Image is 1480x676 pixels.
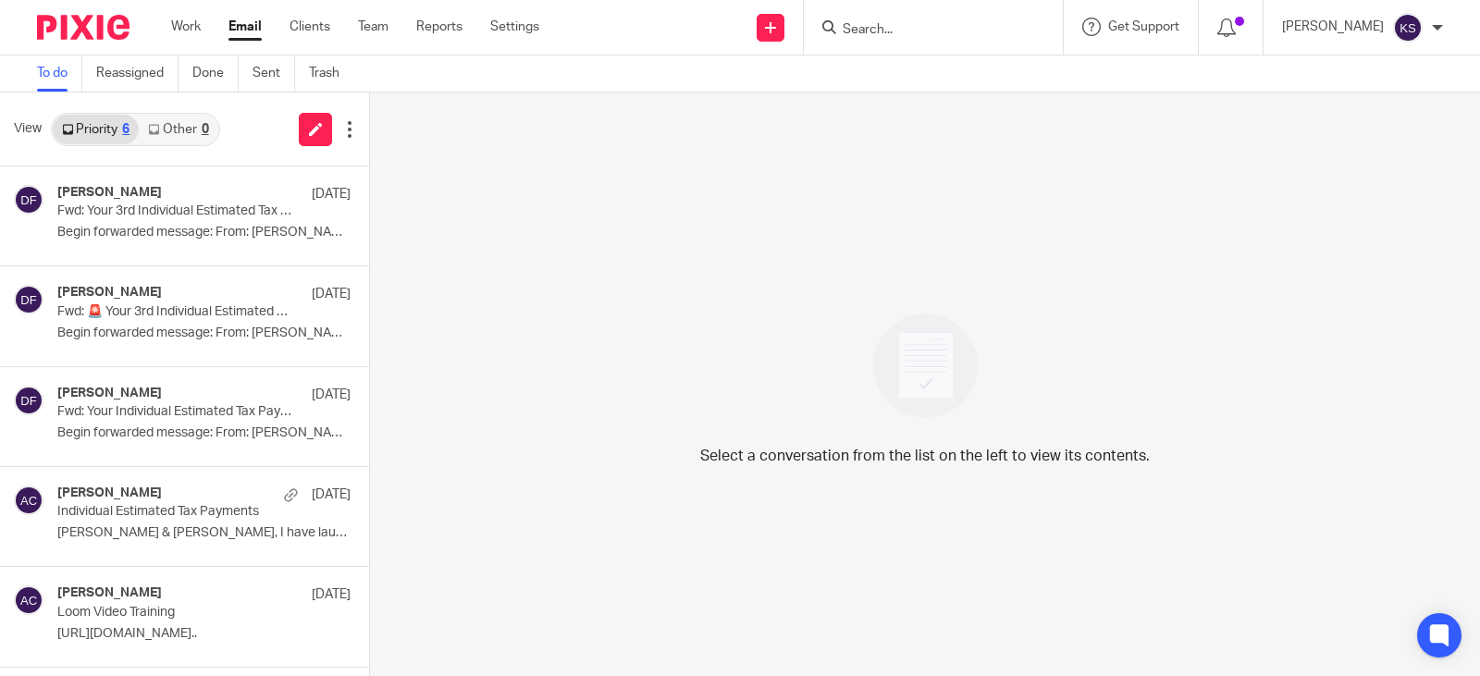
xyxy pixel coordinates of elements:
[57,626,351,642] p: [URL][DOMAIN_NAME]..
[57,386,162,401] h4: [PERSON_NAME]
[14,285,43,314] img: svg%3E
[312,285,351,303] p: [DATE]
[14,485,43,515] img: svg%3E
[122,123,129,136] div: 6
[312,585,351,604] p: [DATE]
[57,585,162,601] h4: [PERSON_NAME]
[192,55,239,92] a: Done
[37,55,82,92] a: To do
[57,525,351,541] p: [PERSON_NAME] & [PERSON_NAME], I have launched all four...
[312,485,351,504] p: [DATE]
[96,55,179,92] a: Reassigned
[14,585,43,615] img: svg%3E
[57,225,351,240] p: Begin forwarded message: From: [PERSON_NAME]...
[14,386,43,415] img: svg%3E
[37,15,129,40] img: Pixie
[57,404,292,420] p: Fwd: Your Individual Estimated Tax Payment(s) Are Due
[290,18,330,36] a: Clients
[358,18,388,36] a: Team
[57,326,351,341] p: Begin forwarded message: From: [PERSON_NAME]...
[139,115,217,144] a: Other0
[861,301,990,430] img: image
[14,185,43,215] img: svg%3E
[57,605,292,621] p: Loom Video Training
[312,185,351,203] p: [DATE]
[57,504,292,520] p: Individual Estimated Tax Payments
[1393,13,1423,43] img: svg%3E
[57,485,162,501] h4: [PERSON_NAME]
[57,304,292,320] p: Fwd: 🚨 Your 3rd Individual Estimated Tax Payments are due soon! ACTION NEEDED
[1108,20,1179,33] span: Get Support
[416,18,462,36] a: Reports
[1282,18,1384,36] p: [PERSON_NAME]
[228,18,262,36] a: Email
[57,285,162,301] h4: [PERSON_NAME]
[53,115,139,144] a: Priority6
[309,55,353,92] a: Trash
[253,55,295,92] a: Sent
[312,386,351,404] p: [DATE]
[14,119,42,139] span: View
[700,445,1150,467] p: Select a conversation from the list on the left to view its contents.
[57,425,351,441] p: Begin forwarded message: From: [PERSON_NAME]...
[57,185,162,201] h4: [PERSON_NAME]
[57,203,292,219] p: Fwd: Your 3rd Individual Estimated Tax Payments Are Due Soon!
[202,123,209,136] div: 0
[171,18,201,36] a: Work
[841,22,1007,39] input: Search
[490,18,539,36] a: Settings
